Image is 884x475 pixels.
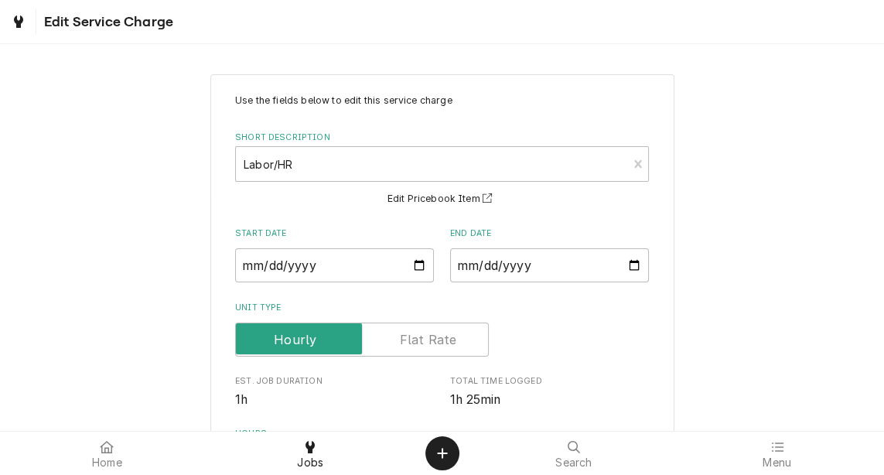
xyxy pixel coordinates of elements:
input: yyyy-mm-dd [235,248,434,282]
span: 1h 25min [450,392,500,407]
a: Home [6,435,208,472]
span: Jobs [297,456,323,469]
span: Home [92,456,122,469]
a: Search [473,435,675,472]
label: Unit Type [235,302,649,314]
div: Unit Type [235,302,649,357]
span: 1h [235,392,247,407]
span: Est. Job Duration [235,391,434,409]
a: Go to Jobs [5,9,32,34]
span: Est. Job Duration [235,375,434,388]
p: Use the fields below to edit this service charge [235,94,649,108]
div: Est. Job Duration [235,375,434,408]
a: Menu [676,435,878,472]
div: Total Time Logged [450,375,649,408]
a: Jobs [210,435,411,472]
span: Search [555,456,592,469]
div: Start Date [235,227,434,282]
span: Total Time Logged [450,391,649,409]
button: Create Object [425,436,459,470]
input: yyyy-mm-dd [450,248,649,282]
div: Short Description [235,132,649,208]
label: Start Date [235,227,434,240]
span: Edit Service Charge [39,12,173,32]
button: Edit Pricebook Item [385,190,500,209]
div: End Date [450,227,649,282]
label: Hours [235,428,434,453]
span: Menu [763,456,791,469]
span: Total Time Logged [450,375,649,388]
label: Short Description [235,132,649,144]
label: End Date [450,227,649,240]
